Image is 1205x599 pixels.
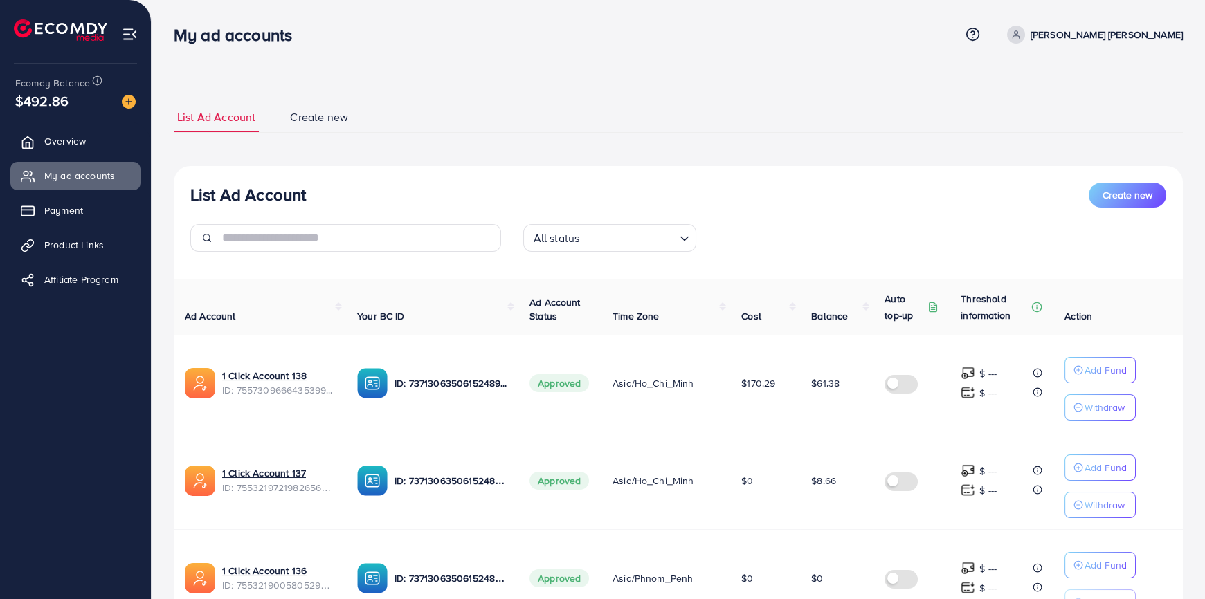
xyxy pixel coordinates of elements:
img: ic-ads-acc.e4c84228.svg [185,466,215,496]
a: 1 Click Account 138 [222,369,307,383]
p: Add Fund [1085,459,1127,476]
span: ID: 7557309666435399697 [222,383,335,397]
span: All status [531,228,583,248]
img: top-up amount [961,385,975,400]
span: Your BC ID [357,309,405,323]
p: Add Fund [1085,557,1127,573]
span: Create new [290,109,348,125]
span: Ad Account [185,309,236,323]
p: Withdraw [1085,399,1125,416]
h3: List Ad Account [190,185,306,205]
button: Add Fund [1064,454,1136,481]
span: Product Links [44,238,104,252]
span: Approved [529,472,589,490]
p: ID: 7371306350615248913 [395,375,507,391]
span: Asia/Ho_Chi_Minh [613,474,694,488]
p: Auto top-up [885,291,925,324]
p: $ --- [979,365,997,382]
span: Create new [1103,188,1152,202]
span: Time Zone [613,309,659,323]
a: My ad accounts [10,162,141,190]
span: $170.29 [741,376,775,390]
img: ic-ba-acc.ded83a64.svg [357,466,388,496]
div: Search for option [523,224,696,252]
span: $8.66 [811,474,836,488]
a: [PERSON_NAME] [PERSON_NAME] [1002,26,1183,44]
img: ic-ba-acc.ded83a64.svg [357,368,388,398]
p: [PERSON_NAME] [PERSON_NAME] [1031,26,1183,43]
span: Overview [44,134,86,148]
img: image [122,95,136,109]
span: $0 [741,474,753,488]
img: ic-ads-acc.e4c84228.svg [185,563,215,593]
a: 1 Click Account 137 [222,466,306,480]
img: top-up amount [961,463,975,478]
img: ic-ads-acc.e4c84228.svg [185,368,215,398]
p: Withdraw [1085,497,1125,513]
span: $0 [811,571,823,585]
button: Add Fund [1064,357,1136,383]
img: logo [14,19,107,41]
img: top-up amount [961,483,975,497]
span: Asia/Phnom_Penh [613,571,693,585]
button: Create new [1089,183,1166,208]
span: Payment [44,203,83,217]
p: $ --- [979,560,997,577]
span: ID: 7553219721982656513 [222,481,335,495]
a: Overview [10,127,141,155]
a: Affiliate Program [10,266,141,293]
span: Affiliate Program [44,273,118,286]
h3: My ad accounts [174,25,303,45]
p: ID: 7371306350615248913 [395,570,507,587]
div: <span class='underline'>1 Click Account 136</span></br>7553219005805297681 [222,564,335,592]
span: $0 [741,571,753,585]
a: Product Links [10,231,141,259]
span: Approved [529,569,589,587]
button: Withdraw [1064,394,1136,421]
img: top-up amount [961,561,975,575]
img: menu [122,26,138,42]
span: $61.38 [811,376,840,390]
p: Add Fund [1085,362,1127,378]
img: ic-ba-acc.ded83a64.svg [357,563,388,593]
img: top-up amount [961,366,975,380]
span: ID: 7553219005805297681 [222,578,335,592]
div: <span class='underline'>1 Click Account 138</span></br>7557309666435399697 [222,369,335,397]
span: Ecomdy Balance [15,76,90,90]
span: Asia/Ho_Chi_Minh [613,376,694,390]
span: Approved [529,374,589,392]
input: Search for option [583,225,673,248]
span: $492.86 [15,91,69,111]
a: Payment [10,196,141,224]
p: $ --- [979,482,997,499]
div: <span class='underline'>1 Click Account 137</span></br>7553219721982656513 [222,466,335,495]
span: Ad Account Status [529,295,581,323]
p: $ --- [979,580,997,596]
a: 1 Click Account 136 [222,564,307,578]
span: List Ad Account [177,109,255,125]
img: top-up amount [961,580,975,595]
button: Add Fund [1064,552,1136,578]
p: $ --- [979,463,997,479]
p: Threshold information [961,291,1029,324]
button: Withdraw [1064,492,1136,518]
span: Balance [811,309,848,323]
span: My ad accounts [44,169,115,183]
span: Cost [741,309,761,323]
p: $ --- [979,385,997,401]
p: ID: 7371306350615248913 [395,472,507,489]
span: Action [1064,309,1092,323]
